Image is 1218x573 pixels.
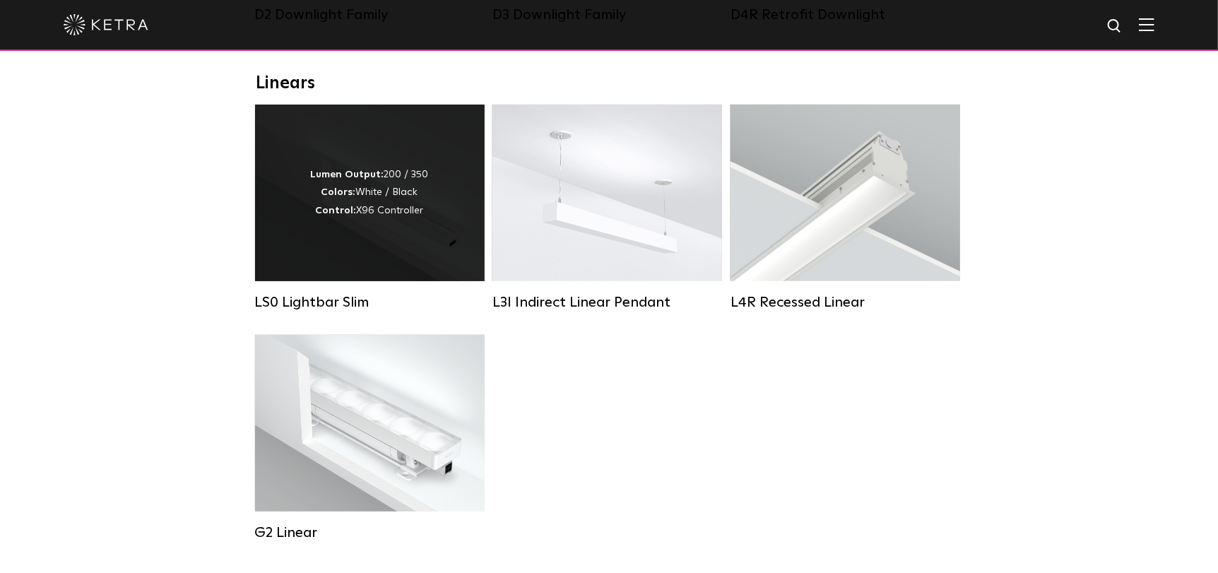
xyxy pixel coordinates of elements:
[492,105,722,314] a: L3I Indirect Linear Pendant Lumen Output:400 / 600 / 800 / 1000Housing Colors:White / BlackContro...
[321,187,356,197] strong: Colors:
[255,105,485,314] a: LS0 Lightbar Slim Lumen Output:200 / 350Colors:White / BlackControl:X96 Controller
[311,166,429,220] div: 200 / 350 White / Black X96 Controller
[256,73,962,94] div: Linears
[255,524,485,541] div: G2 Linear
[255,294,485,311] div: LS0 Lightbar Slim
[731,105,960,314] a: L4R Recessed Linear Lumen Output:400 / 600 / 800 / 1000Colors:White / BlackControl:Lutron Clear C...
[316,206,357,215] strong: Control:
[492,294,722,311] div: L3I Indirect Linear Pendant
[1106,18,1124,35] img: search icon
[255,335,485,544] a: G2 Linear Lumen Output:400 / 700 / 1000Colors:WhiteBeam Angles:Flood / [GEOGRAPHIC_DATA] / Narrow...
[64,14,148,35] img: ketra-logo-2019-white
[1139,18,1154,31] img: Hamburger%20Nav.svg
[731,294,960,311] div: L4R Recessed Linear
[311,170,384,179] strong: Lumen Output:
